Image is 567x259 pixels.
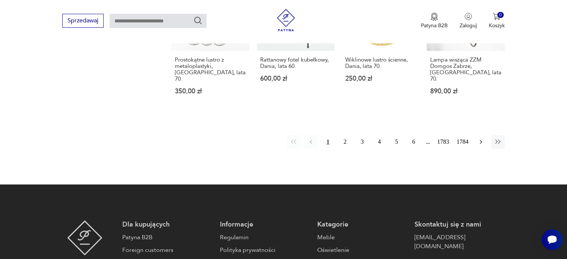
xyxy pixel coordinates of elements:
[421,22,448,29] p: Patyna B2B
[122,233,212,242] a: Patyna B2B
[260,57,331,69] h3: Rattanowy fotel kubełkowy, Dania, lata 60.
[122,220,212,229] p: Dla kupujących
[317,233,407,242] a: Meble
[321,135,335,149] button: 1
[415,220,504,229] p: Skontaktuj się z nami
[193,16,202,25] button: Szukaj
[493,13,500,20] img: Ikona koszyka
[260,75,331,82] p: 600,00 zł
[175,57,246,82] h3: Prostokątne lustro z metaloplastyki, [GEOGRAPHIC_DATA], lata 70.
[220,220,310,229] p: Informacje
[489,13,505,29] button: 0Koszyk
[542,229,563,250] iframe: Smartsupp widget button
[175,88,246,94] p: 350,00 zł
[275,9,297,31] img: Patyna - sklep z meblami i dekoracjami vintage
[373,135,386,149] button: 4
[430,88,501,94] p: 890,00 zł
[317,246,407,255] a: Oświetlenie
[460,13,477,29] button: Zaloguj
[407,135,420,149] button: 6
[430,57,501,82] h3: Lampa wisząca ZZM Domgos Zabrze, [GEOGRAPHIC_DATA], lata 70.
[390,135,403,149] button: 5
[317,220,407,229] p: Kategorie
[62,19,104,24] a: Sprzedawaj
[220,246,310,255] a: Polityka prywatności
[67,220,103,255] img: Patyna - sklep z meblami i dekoracjami vintage
[489,22,505,29] p: Koszyk
[460,22,477,29] p: Zaloguj
[431,13,438,21] img: Ikona medalu
[455,135,470,149] button: 1784
[356,135,369,149] button: 3
[421,13,448,29] a: Ikona medaluPatyna B2B
[62,14,104,28] button: Sprzedawaj
[464,13,472,20] img: Ikonka użytkownika
[338,135,352,149] button: 2
[122,246,212,255] a: Foreign customers
[345,75,416,82] p: 250,00 zł
[421,13,448,29] button: Patyna B2B
[435,135,451,149] button: 1783
[345,57,416,69] h3: Wiklinowe lustro ścienne, Dania, lata 70.
[415,233,504,251] a: [EMAIL_ADDRESS][DOMAIN_NAME]
[497,12,504,18] div: 0
[220,233,310,242] a: Regulamin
